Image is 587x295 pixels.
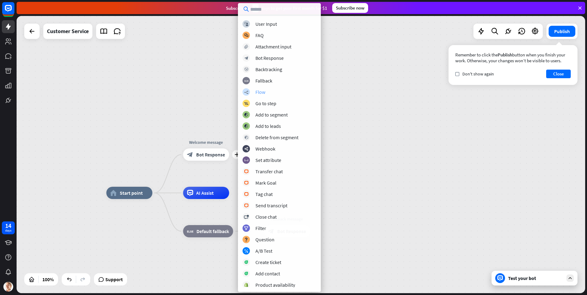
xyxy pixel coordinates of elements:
i: block_backtracking [244,67,248,71]
i: block_goto [244,102,248,105]
i: plus [235,152,239,157]
i: block_ab_testing [244,249,248,253]
div: Close chat [255,214,277,220]
i: block_bot_response [244,56,248,60]
i: block_delete_from_segment [244,136,248,140]
button: Publish [549,26,575,37]
div: Product availability [255,282,295,288]
div: 100% [41,274,56,284]
div: Filter [255,225,266,231]
i: block_bot_response [187,151,193,158]
div: Send transcript [255,202,287,209]
i: block_livechat [244,192,249,196]
span: Start point [120,190,143,196]
div: Remember to click the button when you finish your work. Otherwise, your changes won’t be visible ... [455,52,571,63]
div: Transfer chat [255,168,283,174]
button: Close [546,70,571,78]
i: block_livechat [244,170,249,174]
div: User Input [255,21,277,27]
div: days [5,228,11,233]
span: Default fallback [196,228,229,234]
i: block_faq [244,33,248,37]
div: Bot Response [255,55,284,61]
div: Customer Service [47,24,89,39]
div: Question [255,236,274,243]
iframe: LiveChat chat widget [467,76,587,295]
div: Subscribe in days to get your first month for $1 [226,4,327,12]
div: Flow [255,89,265,95]
i: block_fallback [244,79,248,83]
div: Add to leads [255,123,281,129]
i: block_livechat [244,181,249,185]
i: block_fallback [187,228,193,234]
i: block_user_input [244,22,248,26]
div: Create ticket [255,259,281,265]
i: webhooks [244,147,248,151]
div: Tag chat [255,191,273,197]
i: block_add_to_segment [244,124,248,128]
span: Bot Response [196,151,225,158]
div: Set attribute [255,157,281,163]
i: block_question [244,238,248,242]
div: FAQ [255,32,264,38]
i: block_set_attribute [244,158,248,162]
span: AI Assist [196,190,214,196]
div: Subscribe now [332,3,368,13]
div: Welcome message [178,139,234,145]
span: Don't show again [462,71,494,77]
a: 14 days [2,221,15,234]
div: Add to segment [255,112,288,118]
div: A/B Test [255,248,272,254]
i: block_close_chat [244,215,249,219]
span: Support [105,274,123,284]
i: block_livechat [244,204,249,208]
i: builder_tree [244,90,248,94]
div: Backtracking [255,66,282,72]
div: Go to step [255,100,276,106]
div: Attachment input [255,44,291,50]
div: Mark Goal [255,180,276,186]
i: filter [244,226,248,230]
div: 14 [5,223,11,228]
div: Add contact [255,270,280,277]
i: home_2 [110,190,117,196]
div: Webhook [255,146,275,152]
div: Fallback [255,78,272,84]
span: Publish [498,52,512,58]
i: block_attachment [244,45,248,49]
i: block_add_to_segment [244,113,248,117]
div: Delete from segment [255,134,298,140]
